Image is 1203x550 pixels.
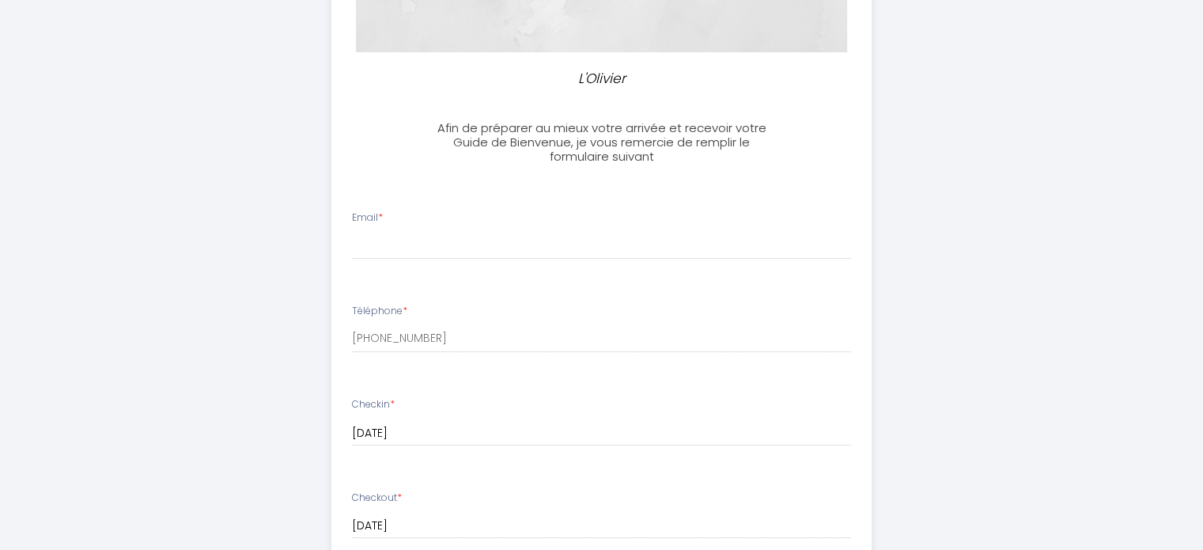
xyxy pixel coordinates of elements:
[352,304,407,319] label: Téléphone
[352,491,402,506] label: Checkout
[426,121,777,164] h3: Afin de préparer au mieux votre arrivée et recevoir votre Guide de Bienvenue, je vous remercie de...
[352,397,395,412] label: Checkin
[352,211,383,226] label: Email
[433,68,771,89] p: L'Olivier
